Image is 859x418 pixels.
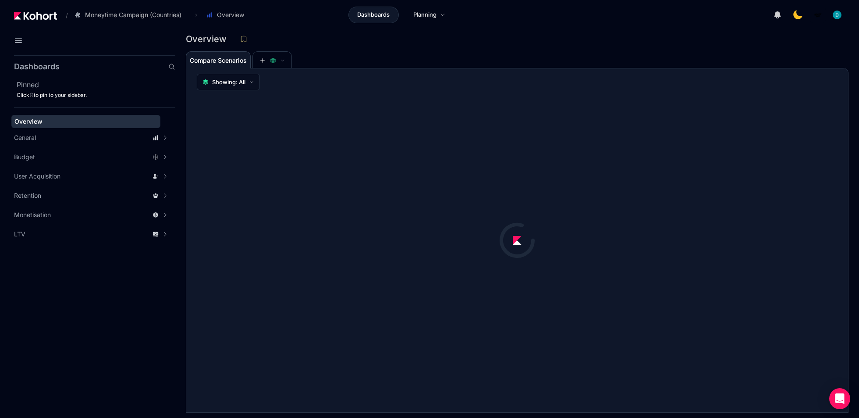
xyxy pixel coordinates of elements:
button: Moneytime Campaign (Countries) [70,7,191,22]
span: Budget [14,153,35,161]
h2: Pinned [17,79,175,90]
span: Compare Scenarios [190,57,247,64]
span: Showing: All [212,78,245,86]
img: logo_MoneyTimeLogo_1_20250619094856634230.png [813,11,822,19]
span: › [193,11,199,18]
h3: Overview [186,35,232,43]
a: Planning [404,7,454,23]
span: Monetisation [14,211,51,219]
span: General [14,133,36,142]
a: Dashboards [348,7,399,23]
span: Planning [413,11,437,19]
span: Overview [14,118,43,125]
a: Overview [11,115,160,128]
h2: Dashboards [14,63,60,71]
span: LTV [14,230,25,239]
span: Moneytime Campaign (Countries) [85,11,181,19]
span: Overview [217,11,244,19]
span: Retention [14,191,41,200]
button: Overview [202,7,253,22]
button: Showing: All [197,74,260,90]
div: Click to pin to your sidebar. [17,92,175,99]
span: User Acquisition [14,172,60,181]
span: Dashboards [357,11,390,19]
div: Open Intercom Messenger [829,388,850,409]
span: / [59,11,68,20]
img: Kohort logo [14,12,57,20]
